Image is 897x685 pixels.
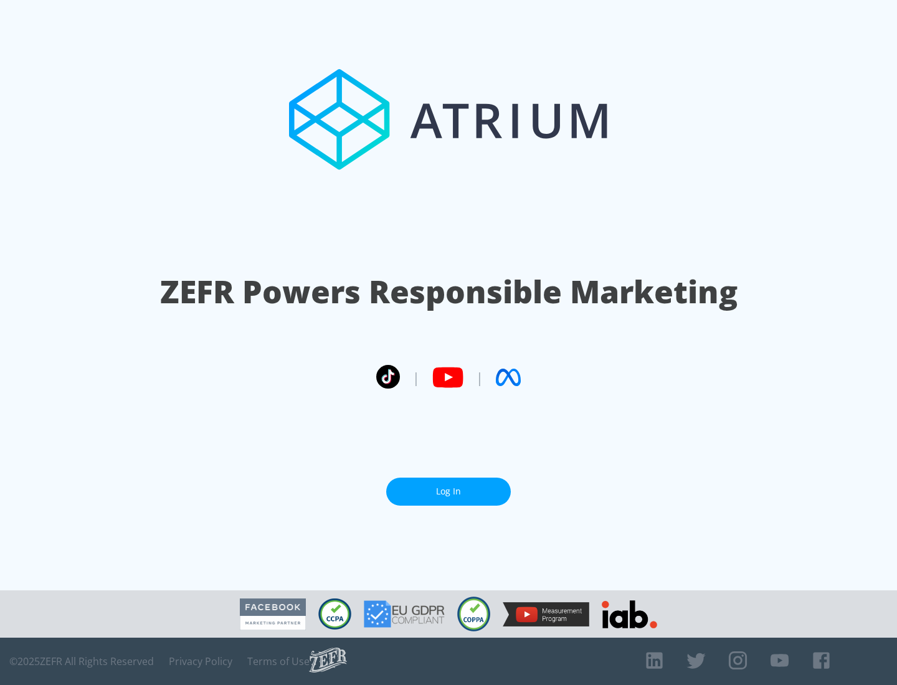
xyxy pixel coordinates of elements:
span: | [476,368,483,387]
img: GDPR Compliant [364,600,445,628]
h1: ZEFR Powers Responsible Marketing [160,270,738,313]
span: © 2025 ZEFR All Rights Reserved [9,655,154,668]
a: Log In [386,478,511,506]
img: Facebook Marketing Partner [240,598,306,630]
a: Privacy Policy [169,655,232,668]
img: COPPA Compliant [457,597,490,631]
img: YouTube Measurement Program [503,602,589,626]
img: CCPA Compliant [318,598,351,630]
a: Terms of Use [247,655,310,668]
img: IAB [602,600,657,628]
span: | [412,368,420,387]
